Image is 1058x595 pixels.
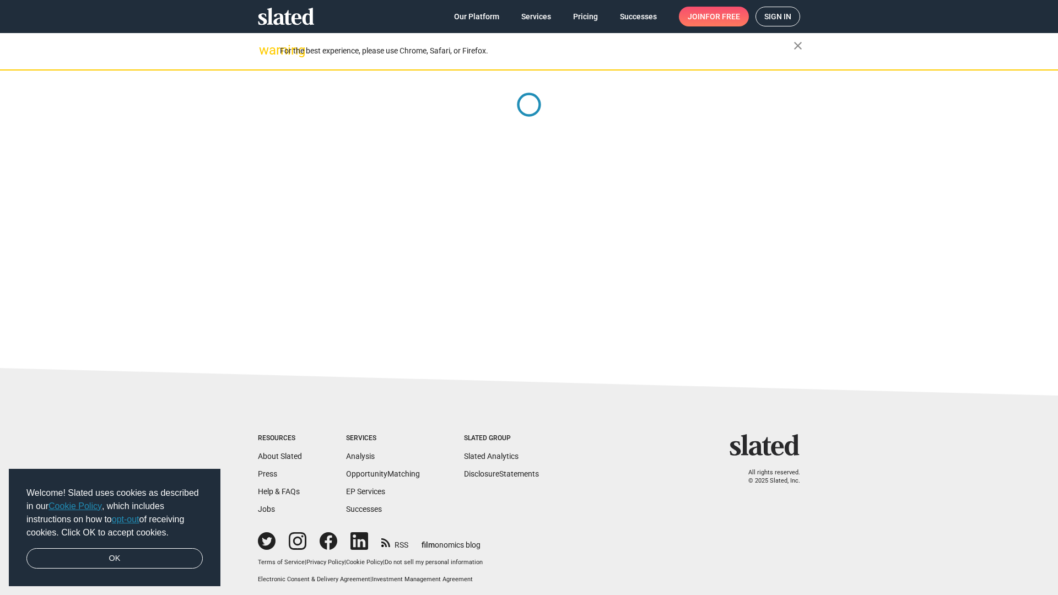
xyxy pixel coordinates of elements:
[422,540,435,549] span: film
[383,559,385,566] span: |
[372,576,473,583] a: Investment Management Agreement
[512,7,560,26] a: Services
[620,7,657,26] span: Successes
[258,452,302,461] a: About Slated
[346,559,383,566] a: Cookie Policy
[464,452,519,461] a: Slated Analytics
[258,469,277,478] a: Press
[280,44,793,58] div: For the best experience, please use Chrome, Safari, or Firefox.
[688,7,740,26] span: Join
[258,576,370,583] a: Electronic Consent & Delivery Agreement
[344,559,346,566] span: |
[9,469,220,587] div: cookieconsent
[346,487,385,496] a: EP Services
[258,487,300,496] a: Help & FAQs
[48,501,102,511] a: Cookie Policy
[385,559,483,567] button: Do not sell my personal information
[346,469,420,478] a: OpportunityMatching
[705,7,740,26] span: for free
[258,559,305,566] a: Terms of Service
[521,7,551,26] span: Services
[464,434,539,443] div: Slated Group
[381,533,408,550] a: RSS
[611,7,666,26] a: Successes
[755,7,800,26] a: Sign in
[346,434,420,443] div: Services
[26,548,203,569] a: dismiss cookie message
[259,44,272,57] mat-icon: warning
[112,515,139,524] a: opt-out
[445,7,508,26] a: Our Platform
[464,469,539,478] a: DisclosureStatements
[764,7,791,26] span: Sign in
[306,559,344,566] a: Privacy Policy
[258,505,275,513] a: Jobs
[791,39,805,52] mat-icon: close
[370,576,372,583] span: |
[26,486,203,539] span: Welcome! Slated uses cookies as described in our , which includes instructions on how to of recei...
[564,7,607,26] a: Pricing
[737,469,800,485] p: All rights reserved. © 2025 Slated, Inc.
[454,7,499,26] span: Our Platform
[305,559,306,566] span: |
[258,434,302,443] div: Resources
[422,531,481,550] a: filmonomics blog
[679,7,749,26] a: Joinfor free
[573,7,598,26] span: Pricing
[346,452,375,461] a: Analysis
[346,505,382,513] a: Successes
